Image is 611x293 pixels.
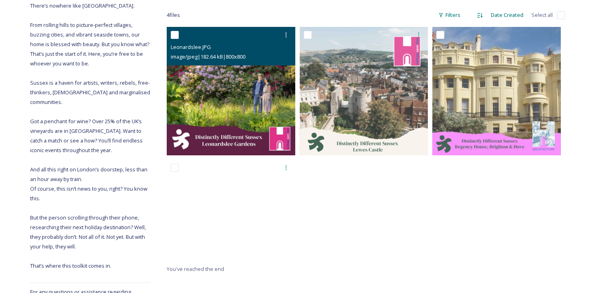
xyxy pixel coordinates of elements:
[167,11,180,19] span: 4 file s
[167,160,295,260] iframe: msdoc-iframe
[432,27,561,155] img: Regency.JPG
[30,2,151,269] span: There’s nowhere like [GEOGRAPHIC_DATA]. From rolling hills to picture-perfect villages, buzzing c...
[171,43,211,51] span: Leonardslee.JPG
[487,7,527,23] div: Date Created
[167,27,295,155] img: Leonardslee.JPG
[300,27,428,155] img: Lewes Castle.PNG
[167,265,224,273] span: You've reached the end
[171,53,245,60] span: image/jpeg | 182.64 kB | 800 x 800
[531,11,553,19] span: Select all
[434,7,464,23] div: Filters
